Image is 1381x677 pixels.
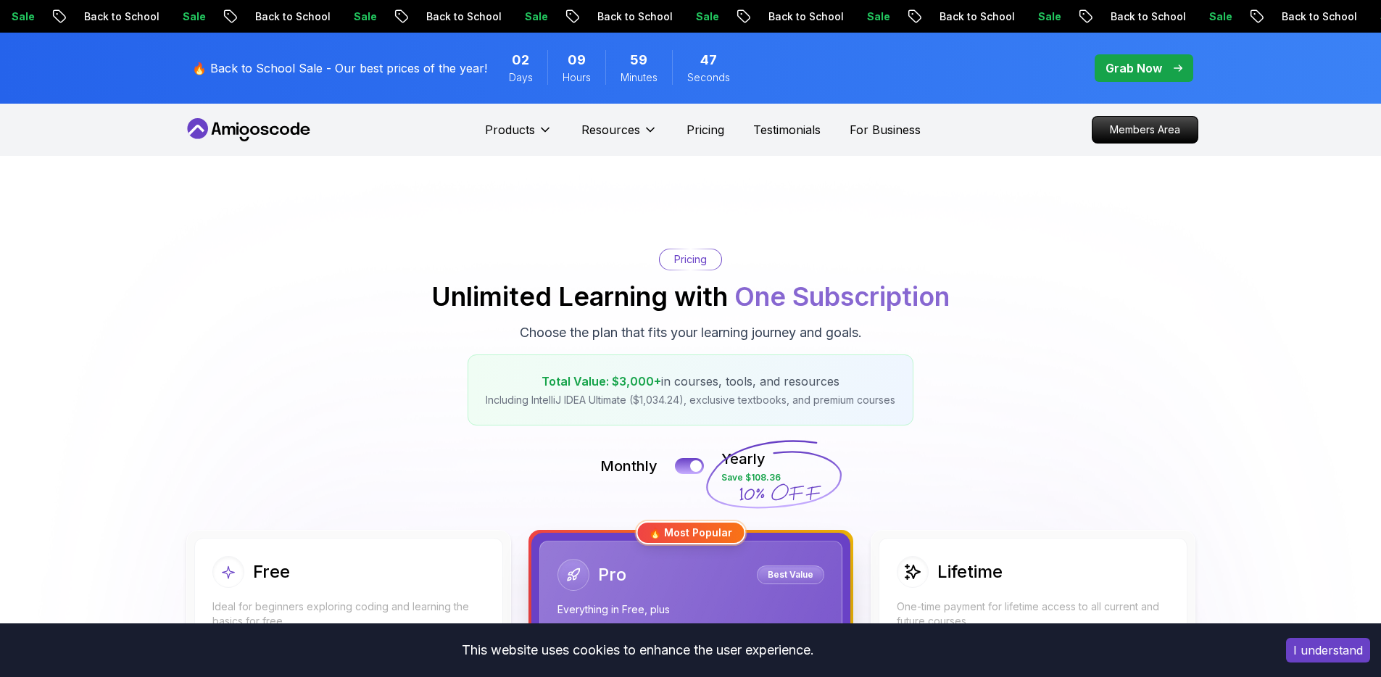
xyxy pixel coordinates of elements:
[621,70,658,85] span: Minutes
[557,602,824,617] p: Everything in Free, plus
[821,9,867,24] p: Sale
[759,568,822,582] p: Best Value
[1064,9,1163,24] p: Back to School
[563,70,591,85] span: Hours
[650,9,696,24] p: Sale
[893,9,992,24] p: Back to School
[753,121,821,138] a: Testimonials
[1163,9,1209,24] p: Sale
[581,121,658,150] button: Resources
[1286,638,1370,663] button: Accept cookies
[478,9,525,24] p: Sale
[38,9,136,24] p: Back to School
[581,121,640,138] p: Resources
[431,282,950,311] h2: Unlimited Learning with
[212,599,485,628] p: Ideal for beginners exploring coding and learning the basics for free.
[687,70,730,85] span: Seconds
[192,59,487,77] p: 🔥 Back to School Sale - Our best prices of the year!
[11,634,1264,666] div: This website uses cookies to enhance the user experience.
[897,599,1169,628] p: One-time payment for lifetime access to all current and future courses.
[568,50,586,70] span: 9 Hours
[509,70,533,85] span: Days
[380,9,478,24] p: Back to School
[1092,116,1198,144] a: Members Area
[209,9,307,24] p: Back to School
[485,121,552,150] button: Products
[512,50,529,70] span: 2 Days
[1106,59,1162,77] p: Grab Now
[1235,9,1334,24] p: Back to School
[722,9,821,24] p: Back to School
[674,252,707,267] p: Pricing
[136,9,183,24] p: Sale
[1334,9,1380,24] p: Sale
[992,9,1038,24] p: Sale
[850,121,921,138] a: For Business
[700,50,717,70] span: 47 Seconds
[937,560,1003,583] h2: Lifetime
[542,374,661,389] span: Total Value: $3,000+
[253,560,290,583] h2: Free
[734,281,950,312] span: One Subscription
[486,373,895,390] p: in courses, tools, and resources
[485,121,535,138] p: Products
[520,323,862,343] p: Choose the plan that fits your learning journey and goals.
[687,121,724,138] a: Pricing
[630,50,647,70] span: 59 Minutes
[551,9,650,24] p: Back to School
[486,393,895,407] p: Including IntelliJ IDEA Ultimate ($1,034.24), exclusive textbooks, and premium courses
[598,563,626,586] h2: Pro
[600,456,658,476] p: Monthly
[307,9,354,24] p: Sale
[1092,117,1198,143] p: Members Area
